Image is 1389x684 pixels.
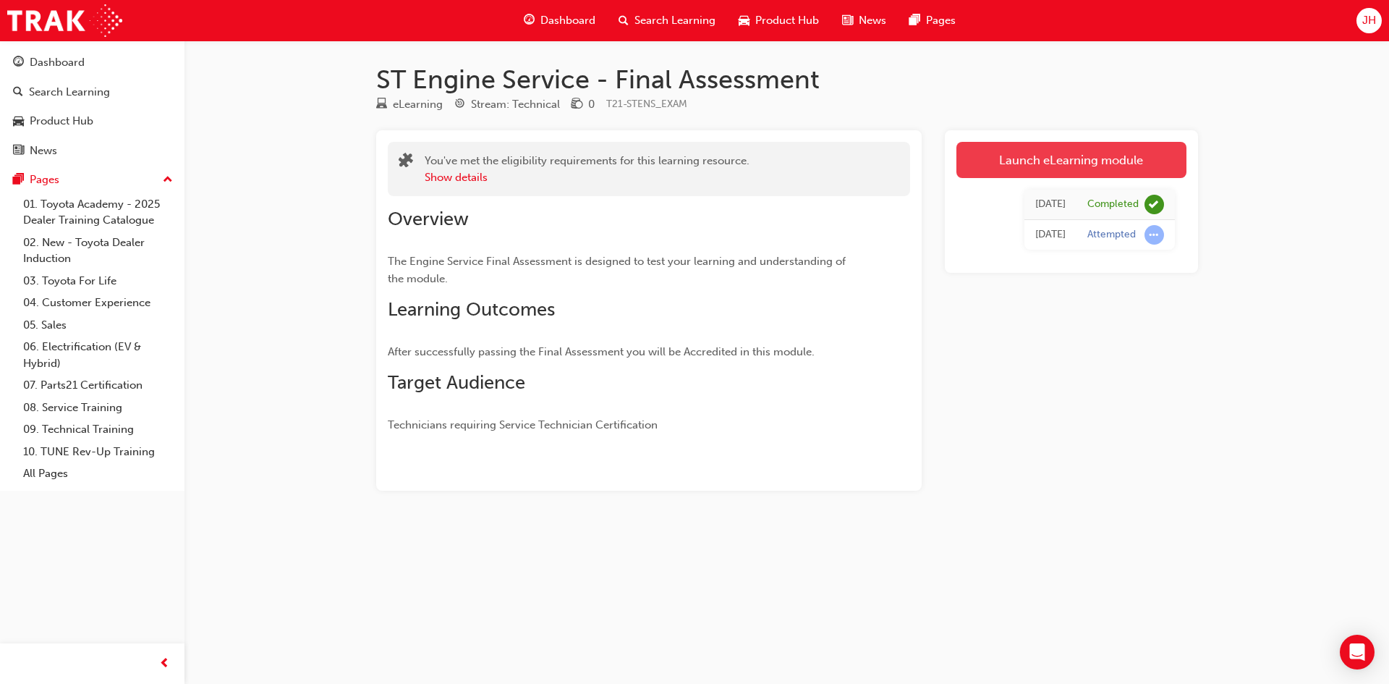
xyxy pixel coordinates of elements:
span: learningRecordVerb_ATTEMPT-icon [1144,225,1164,245]
button: Show details [425,169,488,186]
span: car-icon [739,12,749,30]
span: Pages [926,12,956,29]
span: The Engine Service Final Assessment is designed to test your learning and understanding of the mo... [388,255,849,285]
span: Search Learning [634,12,715,29]
span: pages-icon [13,174,24,187]
a: news-iconNews [831,6,898,35]
span: puzzle-icon [399,154,413,171]
a: 06. Electrification (EV & Hybrid) [17,336,179,374]
span: Technicians requiring Service Technician Certification [388,418,658,431]
a: pages-iconPages [898,6,967,35]
div: Type [376,96,443,114]
span: search-icon [13,86,23,99]
span: search-icon [619,12,629,30]
a: Search Learning [6,79,179,106]
a: Launch eLearning module [956,142,1186,178]
span: JH [1362,12,1376,29]
span: car-icon [13,115,24,128]
span: guage-icon [524,12,535,30]
span: Overview [388,208,469,230]
a: 02. New - Toyota Dealer Induction [17,232,179,270]
a: 09. Technical Training [17,418,179,441]
div: Attempted [1087,228,1136,242]
span: After successfully passing the Final Assessment you will be Accredited in this module. [388,345,815,358]
span: prev-icon [159,655,170,673]
span: target-icon [454,98,465,111]
div: Product Hub [30,113,93,130]
span: News [859,12,886,29]
span: learningRecordVerb_COMPLETE-icon [1144,195,1164,214]
div: eLearning [393,96,443,113]
div: Completed [1087,198,1139,211]
div: Dashboard [30,54,85,71]
img: Trak [7,4,122,37]
a: All Pages [17,463,179,485]
a: guage-iconDashboard [512,6,607,35]
div: 0 [588,96,595,113]
a: 01. Toyota Academy - 2025 Dealer Training Catalogue [17,193,179,232]
div: Pages [30,172,59,188]
button: DashboardSearch LearningProduct HubNews [6,46,179,166]
span: Product Hub [755,12,819,29]
a: News [6,138,179,164]
span: news-icon [13,145,24,158]
span: Learning Outcomes [388,298,555,321]
a: Dashboard [6,49,179,76]
div: You've met the eligibility requirements for this learning resource. [425,153,749,185]
div: Stream [454,96,560,114]
span: Target Audience [388,371,525,394]
a: 07. Parts21 Certification [17,374,179,397]
a: car-iconProduct Hub [727,6,831,35]
div: Tue Jan 21 2025 10:56:03 GMT+1100 (Australian Eastern Daylight Time) [1035,196,1066,213]
a: 05. Sales [17,314,179,337]
div: Tue Jan 21 2025 10:46:37 GMT+1100 (Australian Eastern Daylight Time) [1035,227,1066,243]
button: Pages [6,166,179,193]
div: News [30,143,57,159]
div: Stream: Technical [471,96,560,113]
a: 03. Toyota For Life [17,270,179,292]
span: learningResourceType_ELEARNING-icon [376,98,387,111]
a: 04. Customer Experience [17,292,179,314]
span: Dashboard [540,12,595,29]
a: 10. TUNE Rev-Up Training [17,441,179,463]
div: Search Learning [29,84,110,101]
button: JH [1356,8,1382,33]
span: money-icon [572,98,582,111]
span: guage-icon [13,56,24,69]
a: Product Hub [6,108,179,135]
span: news-icon [842,12,853,30]
a: 08. Service Training [17,397,179,419]
h1: ST Engine Service - Final Assessment [376,64,1198,96]
span: up-icon [163,171,173,190]
div: Open Intercom Messenger [1340,635,1375,670]
a: search-iconSearch Learning [607,6,727,35]
span: pages-icon [909,12,920,30]
span: Learning resource code [606,98,687,110]
div: Price [572,96,595,114]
